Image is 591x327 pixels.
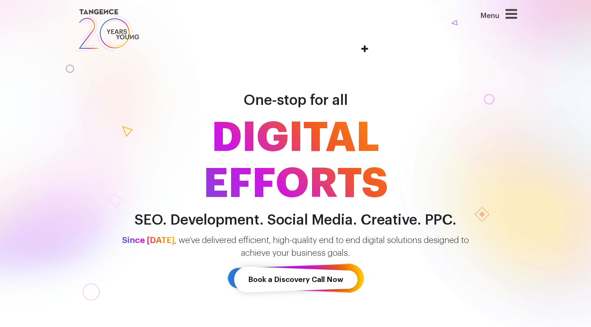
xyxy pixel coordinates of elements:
span: One-stop for all [243,93,348,107]
p: , we’ve delivered efficient, high-quality end to end digital solutions designed to achieve your b... [93,234,498,259]
span: Since [DATE] [122,236,175,244]
a: Book a Discovery Call Now [228,259,364,300]
img: logo SVG [74,7,140,53]
span: DIGITAL EFFORTS [93,115,498,207]
h2: SEO. Development. Social Media. Creative. PPC. [93,212,498,228]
